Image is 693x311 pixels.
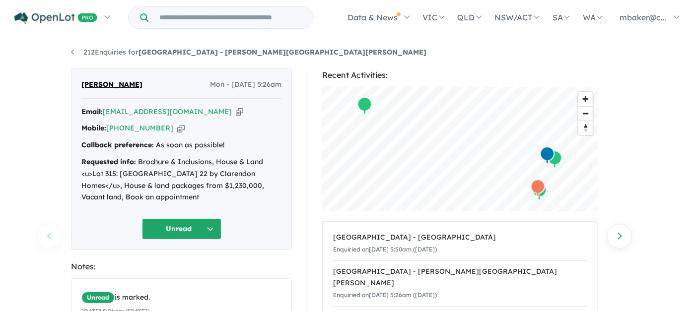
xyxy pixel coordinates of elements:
[81,124,106,132] strong: Mobile:
[71,48,426,57] a: 212Enquiries for[GEOGRAPHIC_DATA] - [PERSON_NAME][GEOGRAPHIC_DATA][PERSON_NAME]
[333,266,587,290] div: [GEOGRAPHIC_DATA] - [PERSON_NAME][GEOGRAPHIC_DATA][PERSON_NAME]
[578,92,593,106] button: Zoom in
[333,291,437,299] small: Enquiried on [DATE] 5:26am ([DATE])
[578,106,593,121] button: Zoom out
[81,79,142,91] span: [PERSON_NAME]
[333,246,437,253] small: Enquiried on [DATE] 5:50am ([DATE])
[578,121,593,135] button: Reset bearing to north
[106,124,173,132] a: [PHONE_NUMBER]
[210,79,281,91] span: Mon - [DATE] 5:26am
[71,47,622,59] nav: breadcrumb
[81,107,103,116] strong: Email:
[81,292,290,304] div: is marked.
[71,260,292,273] div: Notes:
[236,107,243,117] button: Copy
[81,139,281,151] div: As soon as possible!
[81,140,154,149] strong: Callback preference:
[150,7,311,28] input: Try estate name, suburb, builder or developer
[81,157,136,166] strong: Requested info:
[139,48,426,57] strong: [GEOGRAPHIC_DATA] - [PERSON_NAME][GEOGRAPHIC_DATA][PERSON_NAME]
[14,12,97,24] img: Openlot PRO Logo White
[322,68,598,82] div: Recent Activities:
[532,183,547,201] div: Map marker
[578,107,593,121] span: Zoom out
[177,123,185,133] button: Copy
[333,260,587,307] a: [GEOGRAPHIC_DATA] - [PERSON_NAME][GEOGRAPHIC_DATA][PERSON_NAME]Enquiried on[DATE] 5:26am ([DATE])
[333,232,587,244] div: [GEOGRAPHIC_DATA] - [GEOGRAPHIC_DATA]
[540,146,555,165] div: Map marker
[142,218,221,240] button: Unread
[333,227,587,261] a: [GEOGRAPHIC_DATA] - [GEOGRAPHIC_DATA]Enquiried on[DATE] 5:50am ([DATE])
[81,292,115,304] span: Unread
[103,107,232,116] a: [EMAIL_ADDRESS][DOMAIN_NAME]
[322,87,598,211] canvas: Map
[357,97,372,115] div: Map marker
[531,179,546,197] div: Map marker
[620,12,667,22] span: mbaker@c...
[548,150,562,169] div: Map marker
[81,156,281,203] div: Brochure & Inclusions, House & Land <u>Lot 315: [GEOGRAPHIC_DATA] 22 by Clarendon Homes</u>, Hous...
